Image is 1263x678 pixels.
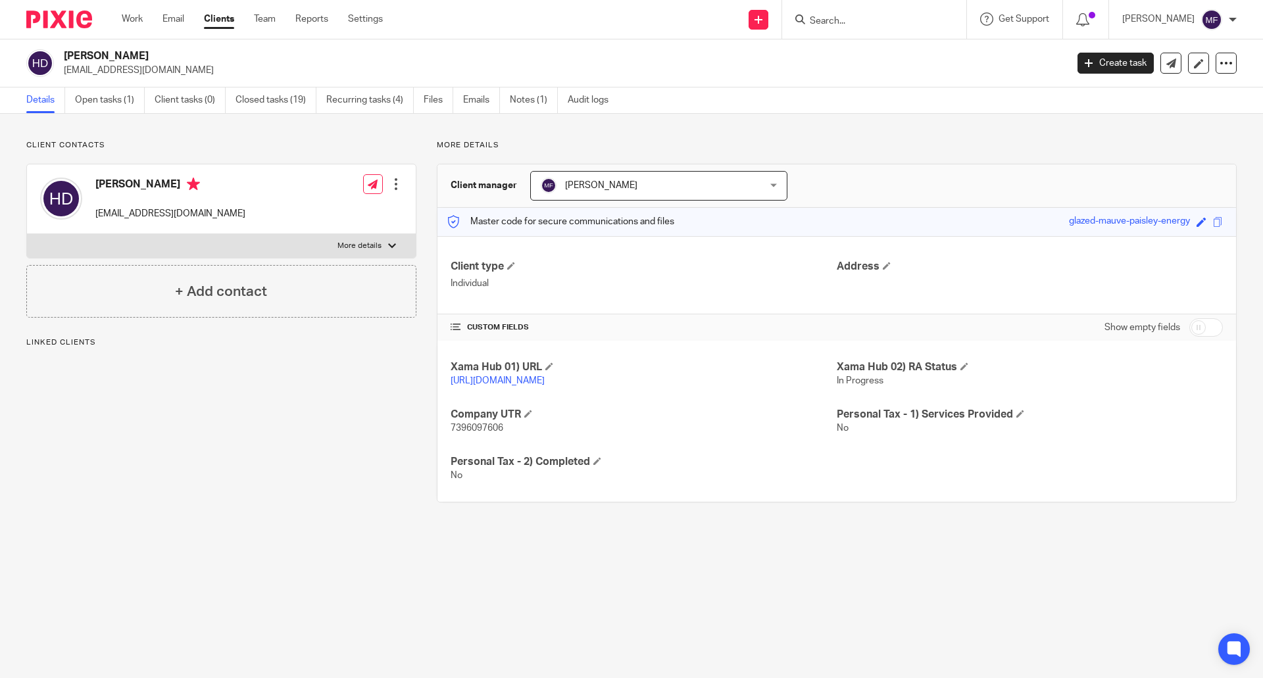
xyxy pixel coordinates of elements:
[437,140,1237,151] p: More details
[837,260,1223,274] h4: Address
[235,87,316,113] a: Closed tasks (19)
[1077,53,1154,74] a: Create task
[541,178,557,193] img: svg%3E
[40,178,82,220] img: svg%3E
[64,64,1058,77] p: [EMAIL_ADDRESS][DOMAIN_NAME]
[463,87,500,113] a: Emails
[837,376,883,385] span: In Progress
[510,87,558,113] a: Notes (1)
[837,408,1223,422] h4: Personal Tax - 1) Services Provided
[26,140,416,151] p: Client contacts
[447,215,674,228] p: Master code for secure communications and files
[204,12,234,26] a: Clients
[837,424,849,433] span: No
[451,471,462,480] span: No
[95,207,245,220] p: [EMAIL_ADDRESS][DOMAIN_NAME]
[451,179,517,192] h3: Client manager
[26,337,416,348] p: Linked clients
[837,360,1223,374] h4: Xama Hub 02) RA Status
[451,260,837,274] h4: Client type
[75,87,145,113] a: Open tasks (1)
[175,281,267,302] h4: + Add contact
[155,87,226,113] a: Client tasks (0)
[295,12,328,26] a: Reports
[254,12,276,26] a: Team
[348,12,383,26] a: Settings
[1122,12,1195,26] p: [PERSON_NAME]
[808,16,927,28] input: Search
[451,376,545,385] a: [URL][DOMAIN_NAME]
[122,12,143,26] a: Work
[162,12,184,26] a: Email
[337,241,382,251] p: More details
[26,49,54,77] img: svg%3E
[1201,9,1222,30] img: svg%3E
[451,277,837,290] p: Individual
[326,87,414,113] a: Recurring tasks (4)
[64,49,859,63] h2: [PERSON_NAME]
[451,455,837,469] h4: Personal Tax - 2) Completed
[1069,214,1190,230] div: glazed-mauve-paisley-energy
[451,322,837,333] h4: CUSTOM FIELDS
[999,14,1049,24] span: Get Support
[95,178,245,194] h4: [PERSON_NAME]
[451,360,837,374] h4: Xama Hub 01) URL
[1104,321,1180,334] label: Show empty fields
[26,11,92,28] img: Pixie
[568,87,618,113] a: Audit logs
[424,87,453,113] a: Files
[451,408,837,422] h4: Company UTR
[26,87,65,113] a: Details
[565,181,637,190] span: [PERSON_NAME]
[187,178,200,191] i: Primary
[451,424,503,433] span: 7396097606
